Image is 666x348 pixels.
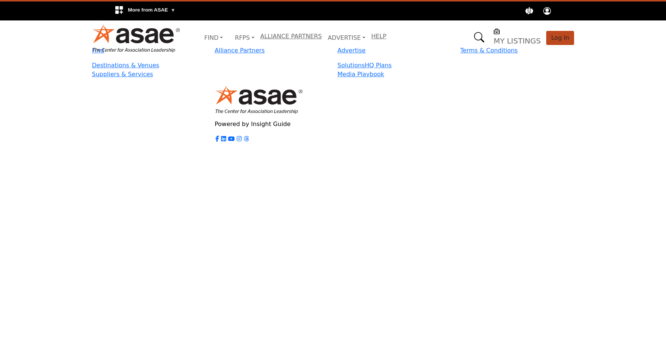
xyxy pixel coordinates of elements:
span: More from ASAE [128,7,176,13]
a: Destinations & Venues [92,62,159,69]
a: Powered by Insight Guide [215,120,291,128]
a: Search [466,27,489,47]
a: Advertise [322,32,371,44]
span: Log In [551,34,569,41]
a: RFPs [229,32,260,44]
a: Suppliers & Services [92,71,153,78]
div: More from ASAE [110,1,180,20]
img: No Site Logo [215,85,303,114]
a: Media Playbook [337,71,384,78]
img: Site Logo [92,23,180,52]
div: My Listings [494,28,541,45]
a: Threads Link [244,136,249,142]
a: Alliance Partners [260,33,322,40]
a: Find [198,32,229,44]
h5: My Listings [494,36,541,45]
a: Instagram Link [237,136,242,142]
a: YouTube Link [228,136,235,142]
a: Facebook Link [215,136,219,142]
button: Log In [546,31,574,45]
a: LinkedIn Link [221,136,226,142]
a: Help [371,33,387,40]
a: SolutionsHQ Plans [337,62,392,69]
